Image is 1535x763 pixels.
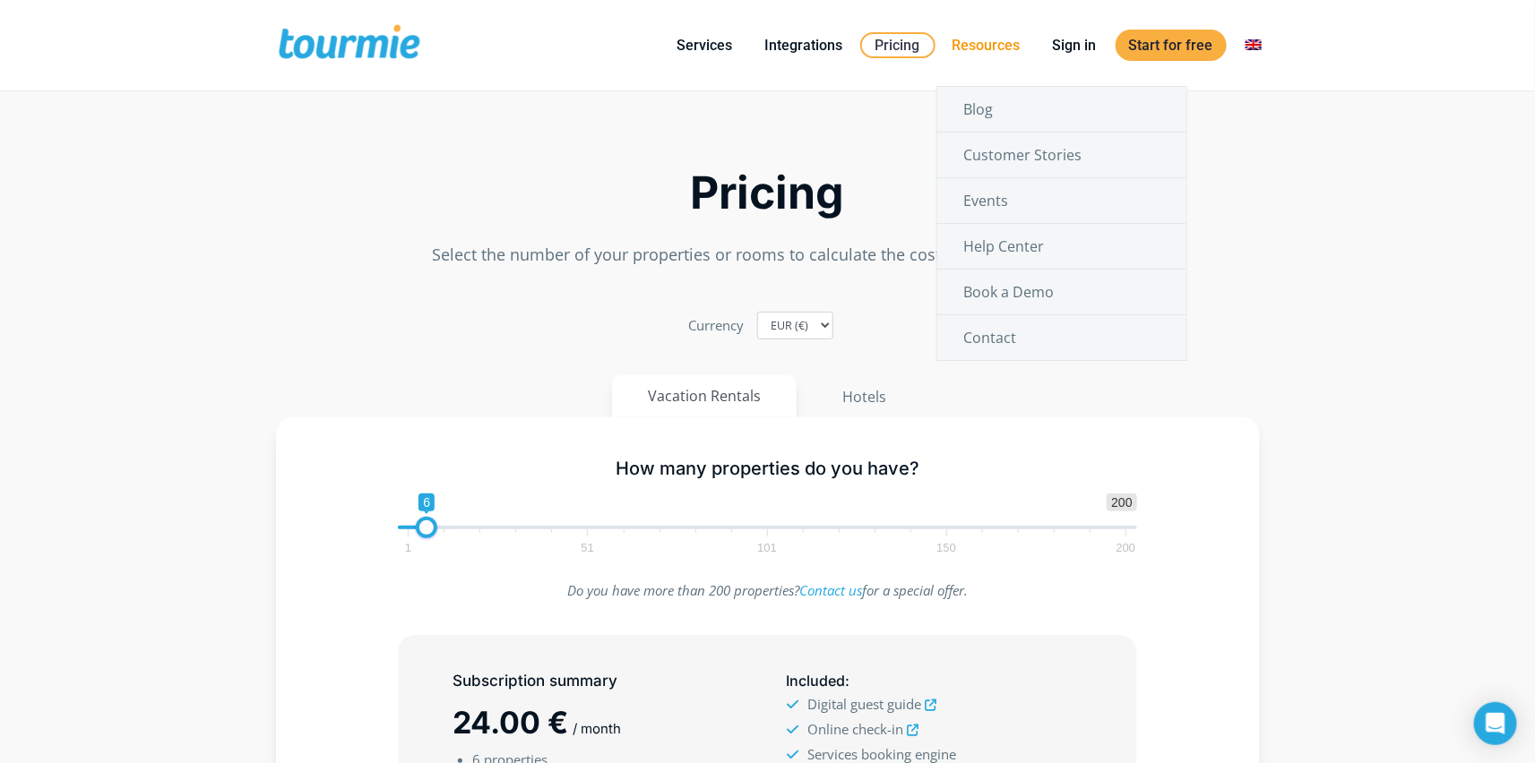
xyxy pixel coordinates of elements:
div: Open Intercom Messenger [1474,702,1517,745]
a: Pricing [860,32,936,58]
h5: : [786,670,1082,692]
a: Customer Stories [937,133,1186,177]
button: Vacation Rentals [612,375,797,417]
span: Services booking engine [807,745,956,763]
a: Book a Demo [937,270,1186,314]
h5: Subscription summary [453,670,748,692]
h5: How many properties do you have? [398,458,1137,480]
span: 51 [579,544,597,552]
p: Do you have more than 200 properties? for a special offer. [398,579,1137,603]
a: Events [937,178,1186,223]
a: Sign in [1039,34,1110,56]
a: Help Center [937,224,1186,269]
span: 6 [418,493,435,511]
span: 200 [1107,493,1136,511]
span: Digital guest guide [807,695,921,713]
a: Contact [937,315,1186,360]
span: / month [573,720,621,737]
label: Currency [688,313,744,338]
h2: Pricing [276,172,1260,214]
a: Contact us [799,581,862,599]
span: 101 [755,544,780,552]
span: 1 [402,544,414,552]
p: Select the number of your properties or rooms to calculate the cost of your subscription. [276,243,1260,267]
span: Online check-in [807,720,903,738]
a: Blog [937,87,1186,132]
span: 24.00 € [453,704,568,741]
a: Start for free [1116,30,1227,61]
button: Hotels [806,375,923,418]
span: Included [786,672,845,690]
span: 200 [1114,544,1139,552]
a: Resources [939,34,1034,56]
span: 150 [934,544,959,552]
a: Integrations [752,34,857,56]
a: Services [664,34,746,56]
